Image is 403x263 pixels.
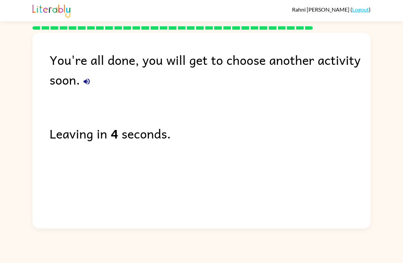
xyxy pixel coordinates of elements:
[111,123,118,143] b: 4
[292,6,371,13] div: ( )
[50,50,371,89] div: You're all done, you will get to choose another activity soon.
[292,6,350,13] span: Rahni [PERSON_NAME]
[32,3,70,18] img: Literably
[352,6,369,13] a: Logout
[50,123,371,143] div: Leaving in seconds.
